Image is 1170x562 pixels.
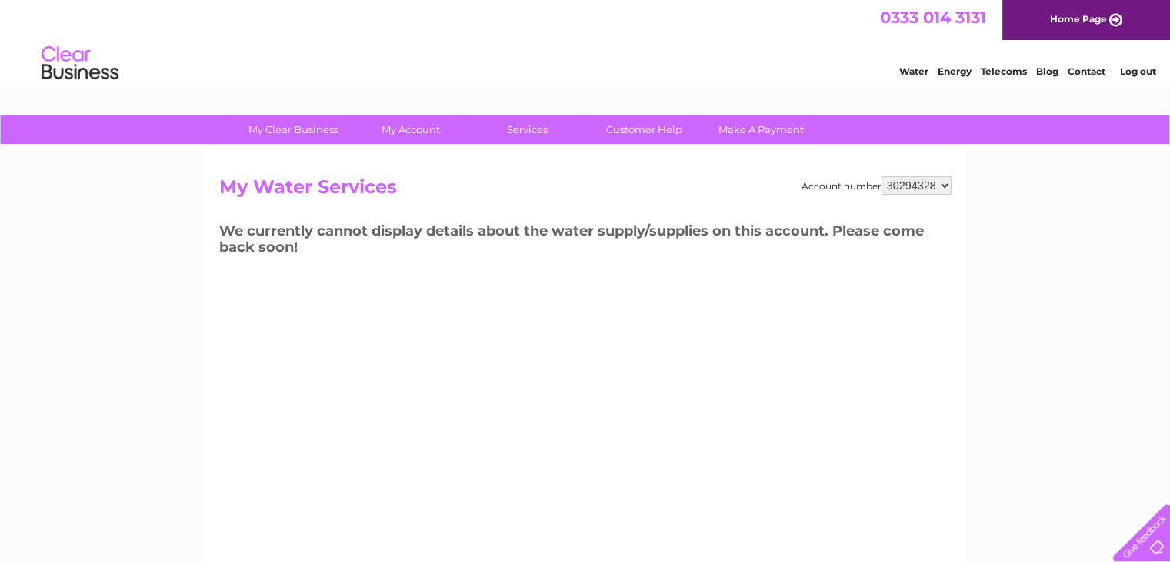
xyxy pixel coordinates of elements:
[464,115,591,144] a: Services
[41,40,119,87] img: logo.png
[219,176,952,206] h2: My Water Services
[1068,65,1105,77] a: Contact
[230,115,357,144] a: My Clear Business
[1119,65,1155,77] a: Log out
[802,176,952,195] div: Account number
[222,8,949,75] div: Clear Business is a trading name of Verastar Limited (registered in [GEOGRAPHIC_DATA] No. 3667643...
[1036,65,1058,77] a: Blog
[981,65,1027,77] a: Telecoms
[347,115,474,144] a: My Account
[899,65,928,77] a: Water
[581,115,708,144] a: Customer Help
[698,115,825,144] a: Make A Payment
[938,65,972,77] a: Energy
[219,220,952,263] h3: We currently cannot display details about the water supply/supplies on this account. Please come ...
[880,8,986,27] a: 0333 014 3131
